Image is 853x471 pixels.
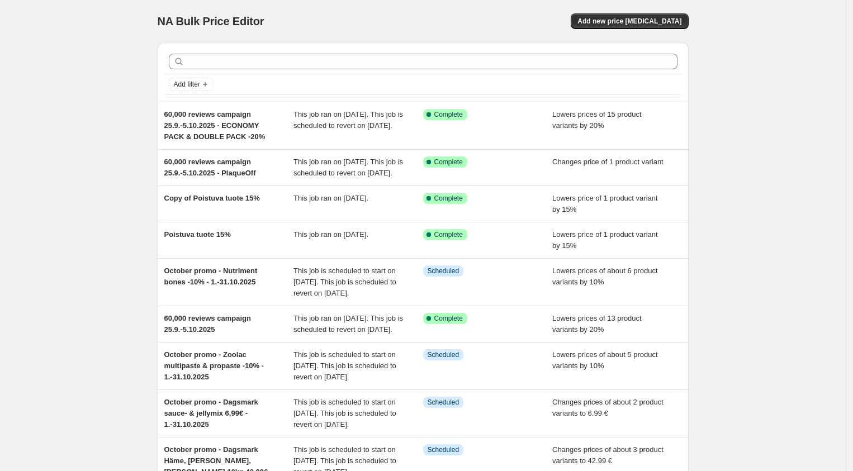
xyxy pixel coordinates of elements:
[164,194,260,202] span: Copy of Poistuva tuote 15%
[552,398,664,417] span: Changes prices of about 2 product variants to 6.99 €
[571,13,688,29] button: Add new price [MEDICAL_DATA]
[293,350,396,381] span: This job is scheduled to start on [DATE]. This job is scheduled to revert on [DATE].
[164,110,266,141] span: 60,000 reviews campaign 25.9.-5.10.2025 - ECONOMY PACK & DOUBLE PACK -20%
[434,314,463,323] span: Complete
[164,314,251,334] span: 60,000 reviews campaign 25.9.-5.10.2025
[434,194,463,203] span: Complete
[552,110,642,130] span: Lowers prices of 15 product variants by 20%
[552,445,664,465] span: Changes prices of about 3 product variants to 42.99 €
[174,80,200,89] span: Add filter
[293,194,368,202] span: This job ran on [DATE].
[552,267,658,286] span: Lowers prices of about 6 product variants by 10%
[428,398,459,407] span: Scheduled
[434,158,463,166] span: Complete
[552,314,642,334] span: Lowers prices of 13 product variants by 20%
[552,350,658,370] span: Lowers prices of about 5 product variants by 10%
[169,78,214,91] button: Add filter
[164,158,256,177] span: 60,000 reviews campaign 25.9.-5.10.2025 - PlaqueOff
[293,230,368,239] span: This job ran on [DATE].
[552,158,664,166] span: Changes price of 1 product variant
[428,445,459,454] span: Scheduled
[428,350,459,359] span: Scheduled
[164,267,258,286] span: October promo - Nutriment bones -10% - 1.-31.10.2025
[293,110,403,130] span: This job ran on [DATE]. This job is scheduled to revert on [DATE].
[552,230,658,250] span: Lowers price of 1 product variant by 15%
[164,398,258,429] span: October promo - Dagsmark sauce- & jellymix 6,99€ - 1.-31.10.2025
[577,17,681,26] span: Add new price [MEDICAL_DATA]
[428,267,459,275] span: Scheduled
[293,158,403,177] span: This job ran on [DATE]. This job is scheduled to revert on [DATE].
[434,230,463,239] span: Complete
[293,267,396,297] span: This job is scheduled to start on [DATE]. This job is scheduled to revert on [DATE].
[293,314,403,334] span: This job ran on [DATE]. This job is scheduled to revert on [DATE].
[164,350,264,381] span: October promo - Zoolac multipaste & propaste -10% - 1.-31.10.2025
[158,15,264,27] span: NA Bulk Price Editor
[434,110,463,119] span: Complete
[164,230,231,239] span: Poistuva tuote 15%
[552,194,658,213] span: Lowers price of 1 product variant by 15%
[293,398,396,429] span: This job is scheduled to start on [DATE]. This job is scheduled to revert on [DATE].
